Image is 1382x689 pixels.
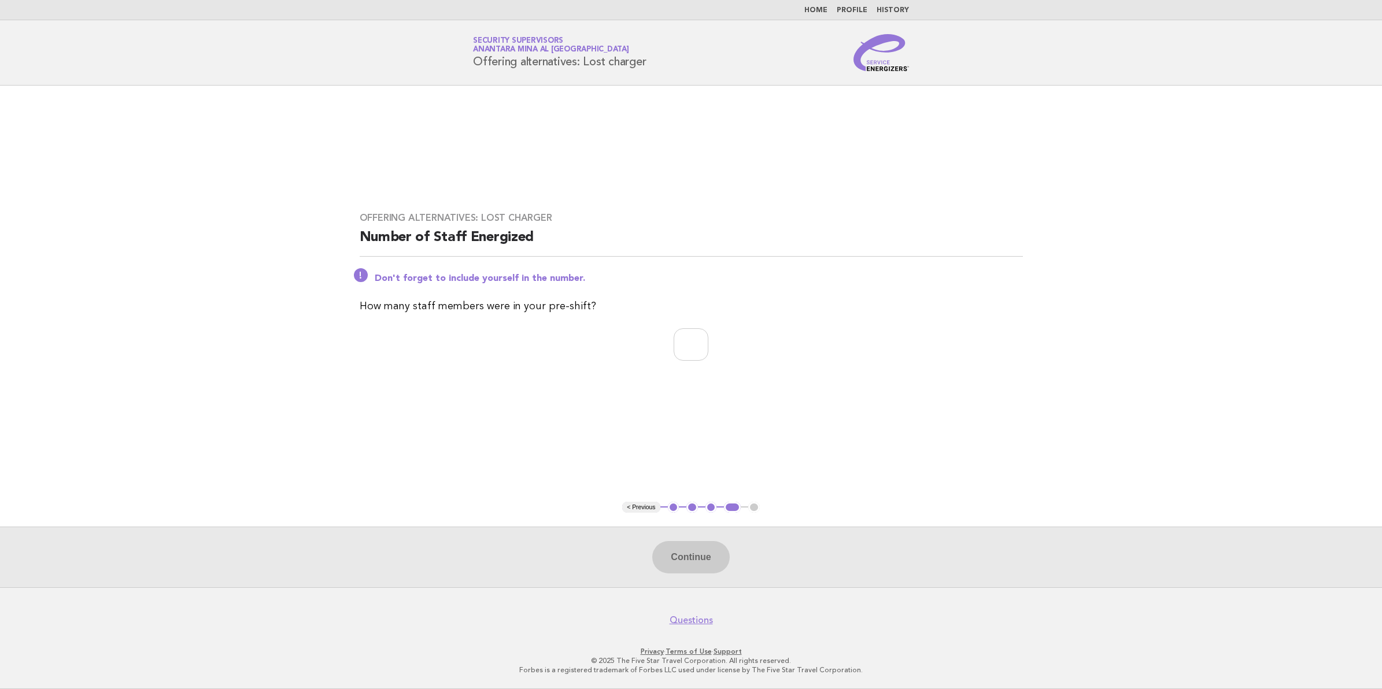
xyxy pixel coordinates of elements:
[705,502,717,513] button: 3
[337,665,1045,675] p: Forbes is a registered trademark of Forbes LLC used under license by The Five Star Travel Corpora...
[804,7,827,14] a: Home
[360,212,1023,224] h3: Offering alternatives: Lost charger
[622,502,660,513] button: < Previous
[337,647,1045,656] p: · ·
[360,228,1023,257] h2: Number of Staff Energized
[473,37,629,53] a: Security SupervisorsAnantara Mina al [GEOGRAPHIC_DATA]
[641,647,664,655] a: Privacy
[337,656,1045,665] p: © 2025 The Five Star Travel Corporation. All rights reserved.
[837,7,867,14] a: Profile
[714,647,742,655] a: Support
[668,502,679,513] button: 1
[670,614,713,626] a: Questions
[724,502,741,513] button: 4
[360,298,1023,314] p: How many staff members were in your pre-shift?
[853,34,909,71] img: Service Energizers
[877,7,909,14] a: History
[375,273,1023,284] p: Don't forget to include yourself in the number.
[686,502,698,513] button: 2
[666,647,712,655] a: Terms of Use
[473,46,629,54] span: Anantara Mina al [GEOGRAPHIC_DATA]
[473,38,646,68] h1: Offering alternatives: Lost charger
